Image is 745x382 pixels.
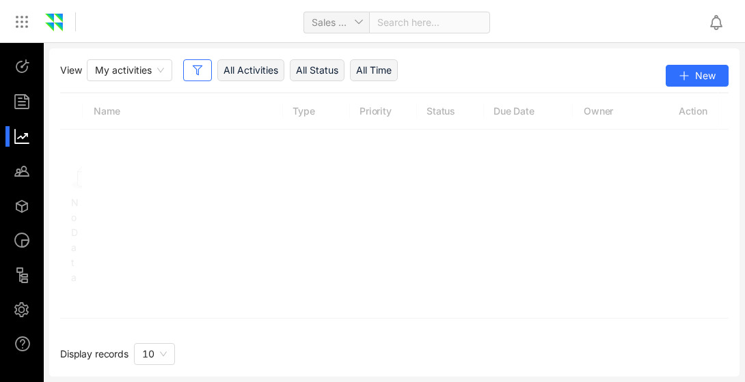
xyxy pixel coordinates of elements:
[350,59,398,81] div: All Time
[142,348,154,359] span: 10
[217,59,284,81] div: All Activities
[95,60,164,80] span: My activities
[695,69,716,83] span: New
[60,348,128,359] span: Display records
[290,59,344,81] div: All Status
[312,12,361,33] span: Sales Activity
[378,189,411,222] img: Loading
[708,6,735,38] div: Notifications
[60,63,81,77] span: View
[666,65,729,87] button: New
[44,12,64,33] img: Zomentum Logo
